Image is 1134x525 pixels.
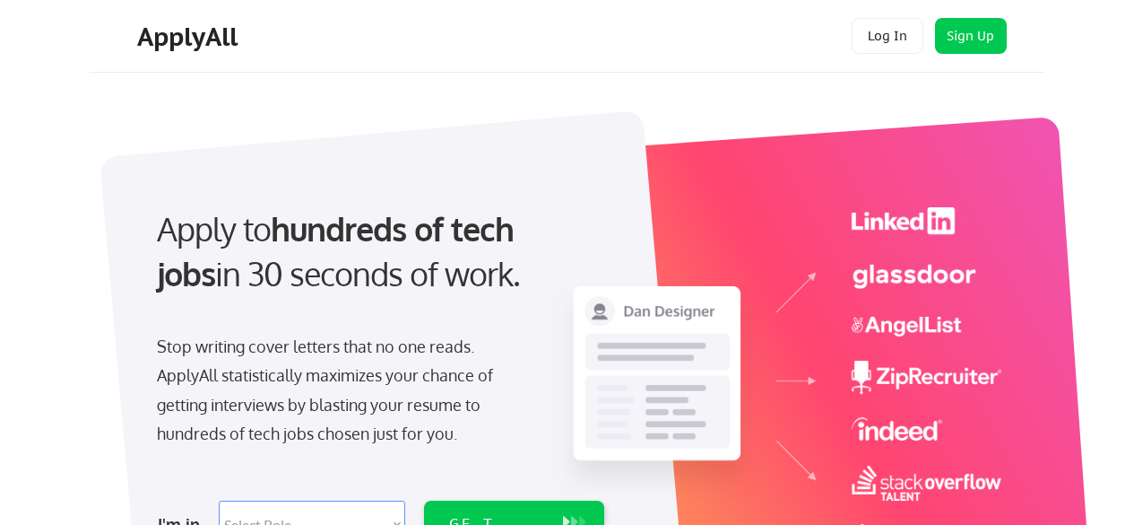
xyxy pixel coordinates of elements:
button: Log In [852,18,923,54]
div: ApplyAll [137,22,243,52]
strong: hundreds of tech jobs [157,208,522,293]
div: Apply to in 30 seconds of work. [157,206,597,297]
div: Stop writing cover letters that no one reads. ApplyAll statistically maximizes your chance of get... [157,332,525,449]
button: Sign Up [935,18,1007,54]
